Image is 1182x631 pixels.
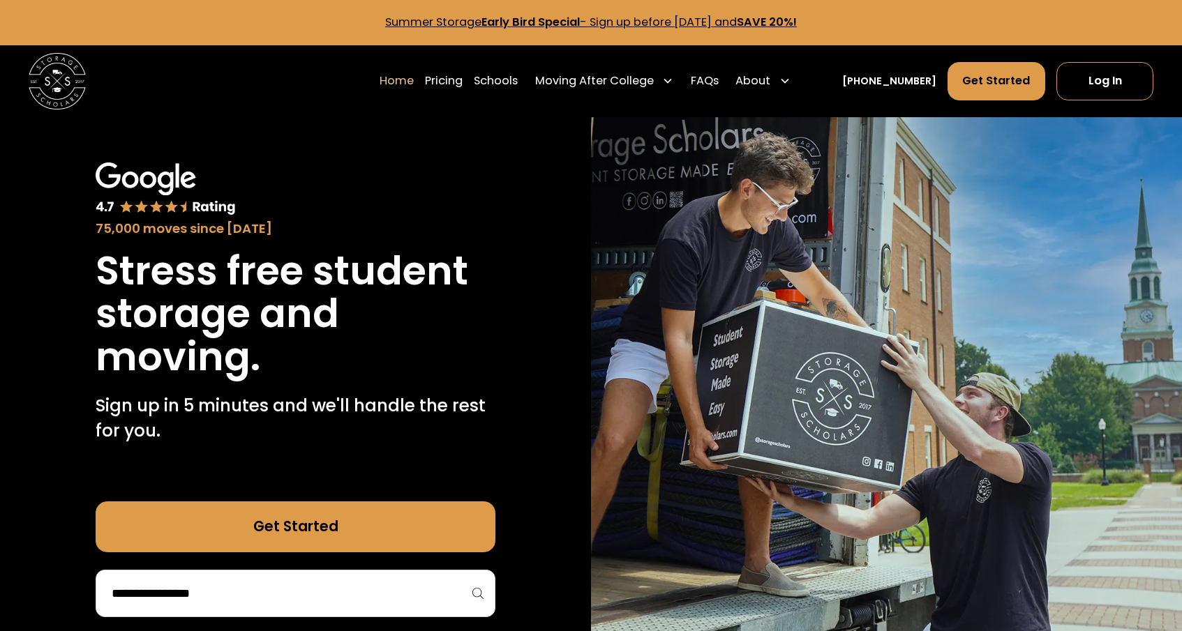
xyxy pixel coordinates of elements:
a: Pricing [425,61,463,101]
div: About [735,73,770,90]
a: Get Started [96,501,495,553]
h1: Stress free student storage and moving. [96,250,495,379]
div: Moving After College [535,73,654,90]
strong: SAVE 20%! [737,14,797,30]
img: Storage Scholars main logo [29,53,86,110]
a: Home [380,61,414,101]
strong: Early Bird Special [481,14,580,30]
a: Get Started [948,62,1045,100]
div: 75,000 moves since [DATE] [96,219,495,238]
a: Summer StorageEarly Bird Special- Sign up before [DATE] andSAVE 20%! [385,14,797,30]
div: About [730,61,796,101]
a: Schools [474,61,518,101]
img: Google 4.7 star rating [96,162,235,216]
a: home [29,53,86,110]
a: FAQs [691,61,719,101]
p: Sign up in 5 minutes and we'll handle the rest for you. [96,393,495,445]
div: Moving After College [530,61,680,101]
a: [PHONE_NUMBER] [842,74,936,89]
a: Log In [1056,62,1153,100]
